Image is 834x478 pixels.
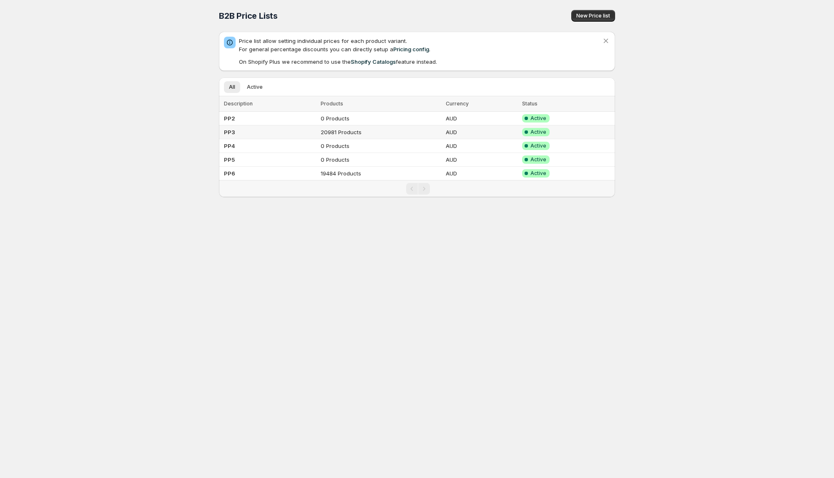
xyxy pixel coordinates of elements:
[600,35,612,47] button: Dismiss notification
[443,112,520,125] td: AUD
[393,46,429,53] a: Pricing config
[229,84,235,90] span: All
[321,100,343,107] span: Products
[224,156,235,163] b: PP5
[318,139,443,153] td: 0 Products
[318,125,443,139] td: 20981 Products
[224,143,235,149] b: PP4
[239,58,602,66] p: On Shopify Plus we recommend to use the feature instead.
[224,115,235,122] b: PP2
[443,167,520,180] td: AUD
[224,129,235,135] b: PP3
[224,100,253,107] span: Description
[443,153,520,167] td: AUD
[318,167,443,180] td: 19484 Products
[530,170,546,177] span: Active
[219,11,278,21] span: B2B Price Lists
[576,13,610,19] span: New Price list
[443,125,520,139] td: AUD
[530,156,546,163] span: Active
[530,115,546,122] span: Active
[247,84,263,90] span: Active
[318,153,443,167] td: 0 Products
[446,100,469,107] span: Currency
[443,139,520,153] td: AUD
[219,180,615,197] nav: Pagination
[224,170,235,177] b: PP6
[318,112,443,125] td: 0 Products
[571,10,615,22] button: New Price list
[351,58,396,65] a: Shopify Catalogs
[239,37,602,53] p: Price list allow setting individual prices for each product variant. For general percentage disco...
[530,129,546,135] span: Active
[530,143,546,149] span: Active
[522,100,538,107] span: Status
